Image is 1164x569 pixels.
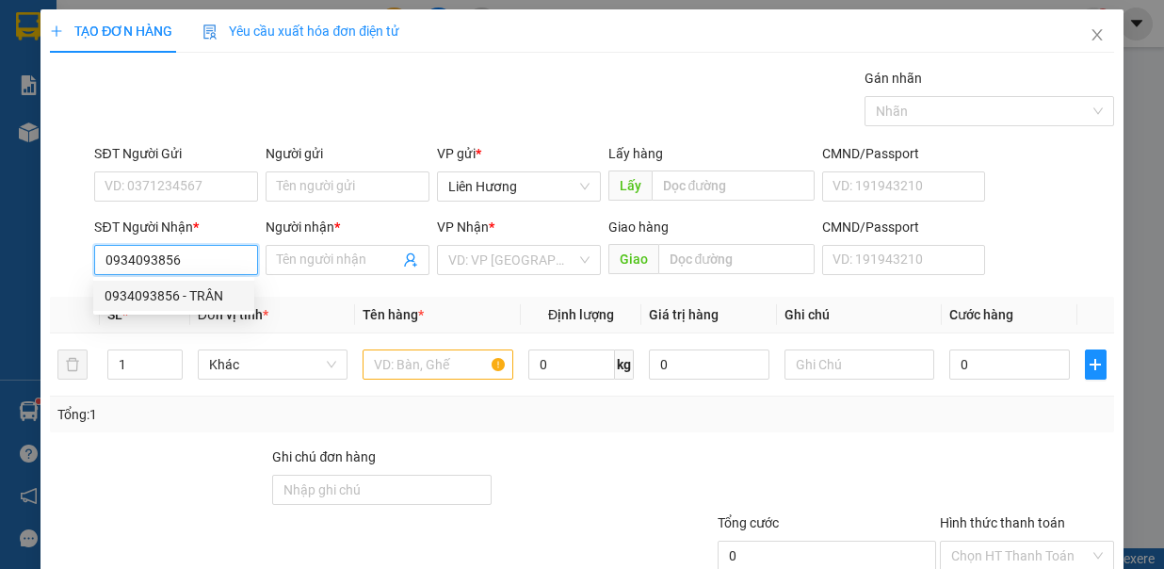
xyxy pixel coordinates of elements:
b: [PERSON_NAME] [108,12,267,36]
span: TẠO ĐƠN HÀNG [50,24,172,39]
div: SĐT Người Gửi [94,143,258,164]
span: user-add [403,252,418,268]
span: Cước hàng [949,307,1013,322]
label: Hình thức thanh toán [940,515,1065,530]
span: phone [108,69,123,84]
span: Tổng cước [718,515,779,530]
span: plus [50,24,63,38]
span: close [1090,27,1105,42]
div: Người nhận [266,217,429,237]
span: Lấy hàng [608,146,663,161]
div: VP gửi [437,143,601,164]
span: plus [1086,357,1106,372]
button: delete [57,350,88,380]
input: VD: Bàn, Ghế [363,350,513,380]
label: Gán nhãn [865,71,922,86]
span: kg [615,350,634,380]
li: 01 [PERSON_NAME] [8,41,359,65]
div: SĐT Người Nhận [94,217,258,237]
div: Người gửi [266,143,429,164]
input: Dọc đường [652,171,815,201]
span: Giao hàng [608,219,669,235]
span: Giao [608,244,658,274]
span: Lấy [608,171,652,201]
input: Dọc đường [658,244,815,274]
th: Ghi chú [777,297,943,333]
span: Đơn vị tính [198,307,268,322]
input: Ghi Chú [784,350,935,380]
div: CMND/Passport [822,217,986,237]
span: Định lượng [548,307,614,322]
img: logo.jpg [8,8,103,103]
input: 0 [649,350,769,380]
div: 0934093856 - TRÂN [93,281,254,311]
span: Tên hàng [363,307,424,322]
span: environment [108,45,123,60]
input: Ghi chú đơn hàng [272,475,491,505]
span: Yêu cầu xuất hóa đơn điện tử [202,24,399,39]
span: VP Nhận [437,219,489,235]
li: 02523854854 [8,65,359,89]
span: SL [107,307,122,322]
span: Giá trị hàng [649,307,719,322]
span: Khác [209,350,337,379]
button: Close [1071,9,1124,62]
div: 0934093856 - TRÂN [105,285,243,306]
img: icon [202,24,218,40]
div: CMND/Passport [822,143,986,164]
b: GỬI : Liên Hương [8,118,205,149]
div: Tổng: 1 [57,404,451,425]
span: Liên Hương [448,172,590,201]
label: Ghi chú đơn hàng [272,449,376,464]
button: plus [1085,350,1107,380]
